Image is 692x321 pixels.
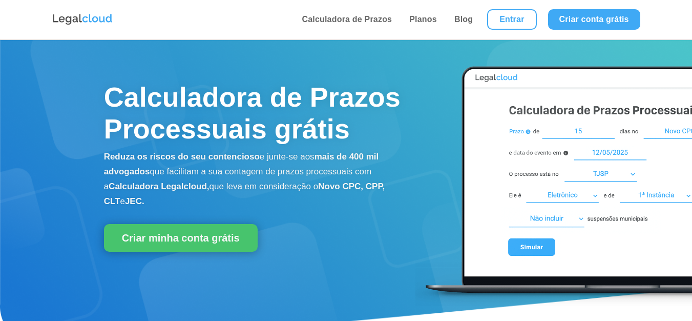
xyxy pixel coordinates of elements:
a: Criar minha conta grátis [104,224,258,252]
img: Logo da Legalcloud [52,13,113,26]
a: Entrar [487,9,536,30]
span: Calculadora de Prazos Processuais grátis [104,82,401,144]
b: mais de 400 mil advogados [104,152,379,176]
b: JEC. [125,196,144,206]
a: Criar conta grátis [548,9,640,30]
b: Novo CPC, CPP, CLT [104,182,385,206]
p: e junte-se aos que facilitam a sua contagem de prazos processuais com a que leva em consideração o e [104,150,415,209]
b: Calculadora Legalcloud, [109,182,209,191]
b: Reduza os riscos do seu contencioso [104,152,260,162]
